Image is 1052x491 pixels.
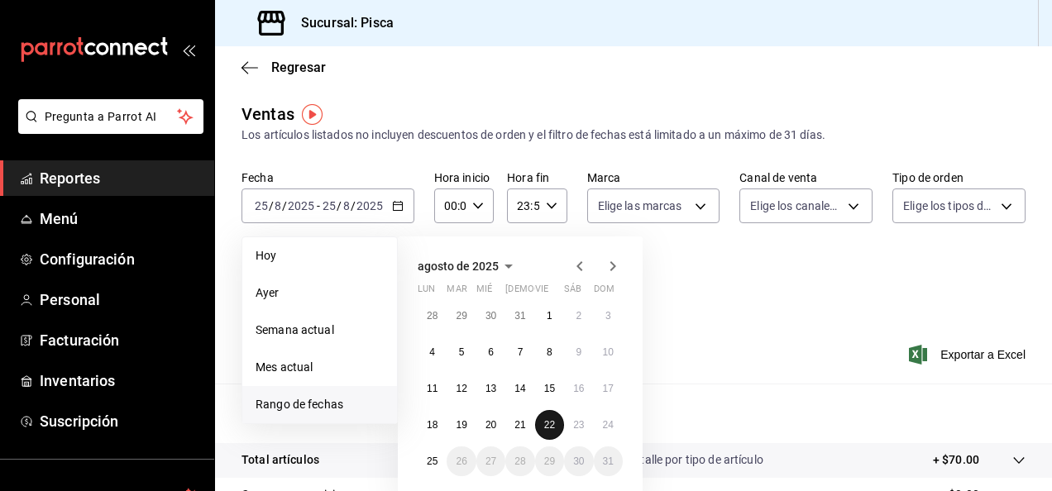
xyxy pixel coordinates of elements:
[903,198,995,214] span: Elige los tipos de orden
[418,337,447,367] button: 4 de agosto de 2025
[485,419,496,431] abbr: 20 de agosto de 2025
[40,167,201,189] span: Reportes
[241,102,294,126] div: Ventas
[241,126,1026,144] div: Los artículos listados no incluyen descuentos de orden y el filtro de fechas está limitado a un m...
[40,410,201,432] span: Suscripción
[564,410,593,440] button: 23 de agosto de 2025
[256,359,384,376] span: Mes actual
[603,455,614,467] abbr: 31 de agosto de 2025
[505,337,534,367] button: 7 de agosto de 2025
[514,310,525,322] abbr: 31 de julio de 2025
[594,374,623,403] button: 17 de agosto de 2025
[418,260,499,273] span: agosto de 2025
[594,301,623,331] button: 3 de agosto de 2025
[40,369,201,392] span: Inventarios
[485,383,496,394] abbr: 13 de agosto de 2025
[535,374,564,403] button: 15 de agosto de 2025
[274,199,282,212] input: --
[427,455,438,467] abbr: 25 de agosto de 2025
[287,199,315,212] input: ----
[547,346,552,358] abbr: 8 de agosto de 2025
[456,383,466,394] abbr: 12 de agosto de 2025
[564,301,593,331] button: 2 de agosto de 2025
[476,410,505,440] button: 20 de agosto de 2025
[603,383,614,394] abbr: 17 de agosto de 2025
[447,374,476,403] button: 12 de agosto de 2025
[514,383,525,394] abbr: 14 de agosto de 2025
[356,199,384,212] input: ----
[254,199,269,212] input: --
[317,199,320,212] span: -
[459,346,465,358] abbr: 5 de agosto de 2025
[282,199,287,212] span: /
[434,172,494,184] label: Hora inicio
[40,207,201,230] span: Menú
[18,99,203,134] button: Pregunta a Parrot AI
[594,446,623,476] button: 31 de agosto de 2025
[447,301,476,331] button: 29 de julio de 2025
[535,446,564,476] button: 29 de agosto de 2025
[418,256,519,276] button: agosto de 2025
[476,301,505,331] button: 30 de julio de 2025
[507,172,567,184] label: Hora fin
[256,396,384,413] span: Rango de fechas
[12,120,203,137] a: Pregunta a Parrot AI
[505,374,534,403] button: 14 de agosto de 2025
[564,374,593,403] button: 16 de agosto de 2025
[476,374,505,403] button: 13 de agosto de 2025
[892,172,1026,184] label: Tipo de orden
[573,419,584,431] abbr: 23 de agosto de 2025
[269,199,274,212] span: /
[418,284,435,301] abbr: lunes
[447,410,476,440] button: 19 de agosto de 2025
[505,284,603,301] abbr: jueves
[594,337,623,367] button: 10 de agosto de 2025
[564,446,593,476] button: 30 de agosto de 2025
[603,346,614,358] abbr: 10 de agosto de 2025
[535,410,564,440] button: 22 de agosto de 2025
[750,198,842,214] span: Elige los canales de venta
[535,337,564,367] button: 8 de agosto de 2025
[271,60,326,75] span: Regresar
[182,43,195,56] button: open_drawer_menu
[342,199,351,212] input: --
[587,172,720,184] label: Marca
[912,345,1026,365] button: Exportar a Excel
[547,310,552,322] abbr: 1 de agosto de 2025
[476,337,505,367] button: 6 de agosto de 2025
[447,337,476,367] button: 5 de agosto de 2025
[544,419,555,431] abbr: 22 de agosto de 2025
[429,346,435,358] abbr: 4 de agosto de 2025
[456,419,466,431] abbr: 19 de agosto de 2025
[564,284,581,301] abbr: sábado
[418,410,447,440] button: 18 de agosto de 2025
[40,329,201,351] span: Facturación
[456,310,466,322] abbr: 29 de julio de 2025
[302,104,323,125] img: Tooltip marker
[351,199,356,212] span: /
[40,288,201,311] span: Personal
[594,410,623,440] button: 24 de agosto de 2025
[594,284,614,301] abbr: domingo
[485,310,496,322] abbr: 30 de julio de 2025
[488,346,494,358] abbr: 6 de agosto de 2025
[933,451,979,469] p: + $70.00
[427,383,438,394] abbr: 11 de agosto de 2025
[40,248,201,270] span: Configuración
[564,337,593,367] button: 9 de agosto de 2025
[505,301,534,331] button: 31 de julio de 2025
[603,419,614,431] abbr: 24 de agosto de 2025
[337,199,342,212] span: /
[518,346,524,358] abbr: 7 de agosto de 2025
[485,455,496,467] abbr: 27 de agosto de 2025
[427,419,438,431] abbr: 18 de agosto de 2025
[573,383,584,394] abbr: 16 de agosto de 2025
[45,108,178,126] span: Pregunta a Parrot AI
[514,419,525,431] abbr: 21 de agosto de 2025
[456,455,466,467] abbr: 26 de agosto de 2025
[544,383,555,394] abbr: 15 de agosto de 2025
[288,13,394,33] h3: Sucursal: Pisca
[573,455,584,467] abbr: 30 de agosto de 2025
